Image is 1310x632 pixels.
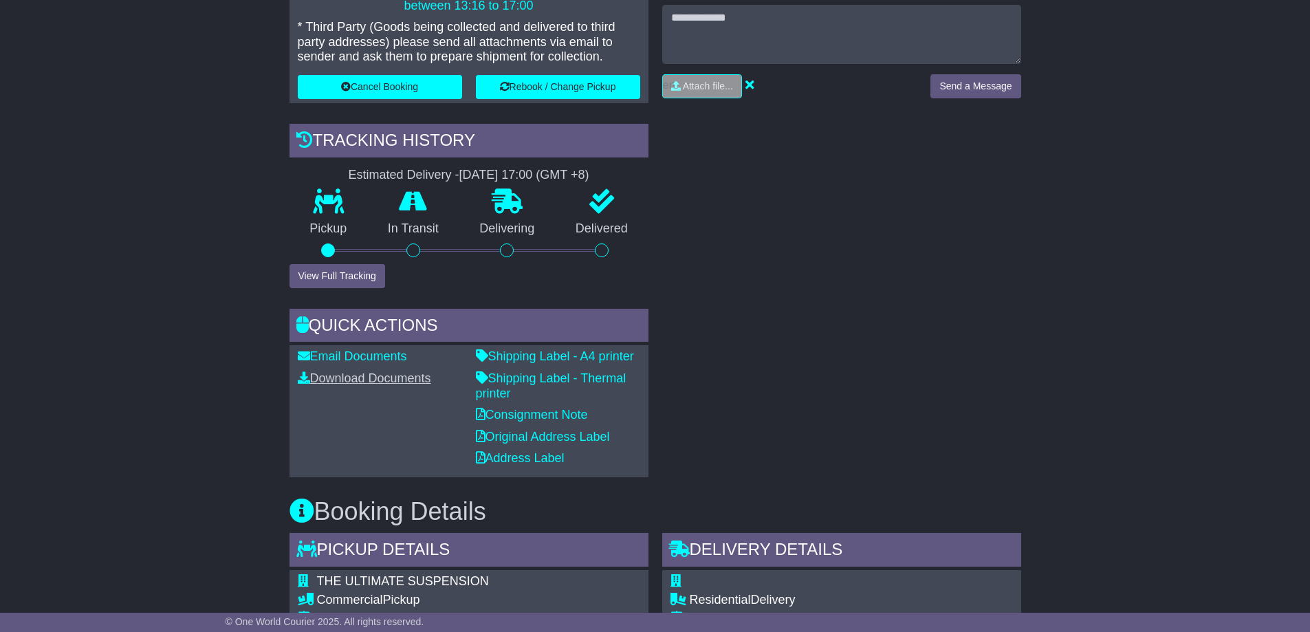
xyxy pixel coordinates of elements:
[690,593,954,608] div: Delivery
[317,593,383,607] span: Commercial
[298,75,462,99] button: Cancel Booking
[290,498,1021,525] h3: Booking Details
[298,349,407,363] a: Email Documents
[930,74,1020,98] button: Send a Message
[317,593,582,608] div: Pickup
[690,611,954,626] div: [STREET_ADDRESS]
[662,533,1021,570] div: Delivery Details
[367,221,459,237] p: In Transit
[476,75,640,99] button: Rebook / Change Pickup
[459,168,589,183] div: [DATE] 17:00 (GMT +8)
[555,221,648,237] p: Delivered
[290,168,648,183] div: Estimated Delivery -
[459,221,556,237] p: Delivering
[690,593,751,607] span: Residential
[476,408,588,422] a: Consignment Note
[226,616,424,627] span: © One World Courier 2025. All rights reserved.
[317,574,489,588] span: THE ULTIMATE SUSPENSION
[290,124,648,161] div: Tracking history
[290,309,648,346] div: Quick Actions
[476,371,626,400] a: Shipping Label - Thermal printer
[290,533,648,570] div: Pickup Details
[290,264,385,288] button: View Full Tracking
[476,349,634,363] a: Shipping Label - A4 printer
[476,451,565,465] a: Address Label
[298,371,431,385] a: Download Documents
[476,430,610,444] a: Original Address Label
[290,221,368,237] p: Pickup
[298,20,640,65] p: * Third Party (Goods being collected and delivered to third party addresses) please send all atta...
[317,611,582,626] div: [STREET_ADDRESS][PERSON_NAME]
